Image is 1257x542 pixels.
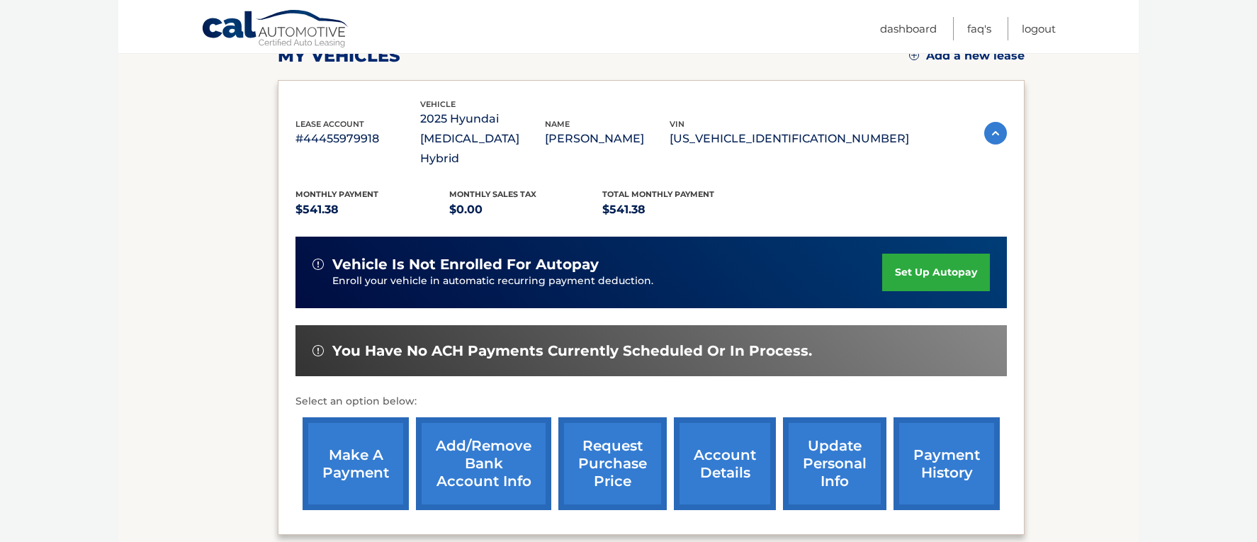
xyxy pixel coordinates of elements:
span: Total Monthly Payment [602,189,714,199]
a: update personal info [783,417,886,510]
p: 2025 Hyundai [MEDICAL_DATA] Hybrid [420,109,545,169]
p: [US_VEHICLE_IDENTIFICATION_NUMBER] [670,129,909,149]
a: Add/Remove bank account info [416,417,551,510]
p: [PERSON_NAME] [545,129,670,149]
img: alert-white.svg [312,345,324,356]
span: name [545,119,570,129]
span: You have no ACH payments currently scheduled or in process. [332,342,812,360]
a: make a payment [303,417,409,510]
img: add.svg [909,50,919,60]
p: $541.38 [602,200,756,220]
p: $541.38 [295,200,449,220]
span: vin [670,119,684,129]
span: vehicle is not enrolled for autopay [332,256,599,273]
span: Monthly Payment [295,189,378,199]
p: #44455979918 [295,129,420,149]
a: account details [674,417,776,510]
a: Dashboard [880,17,937,40]
span: Monthly sales Tax [449,189,536,199]
img: alert-white.svg [312,259,324,270]
img: accordion-active.svg [984,122,1007,145]
a: set up autopay [882,254,990,291]
span: lease account [295,119,364,129]
a: Logout [1022,17,1056,40]
p: Select an option below: [295,393,1007,410]
a: request purchase price [558,417,667,510]
a: payment history [894,417,1000,510]
span: vehicle [420,99,456,109]
p: $0.00 [449,200,603,220]
a: Add a new lease [909,49,1025,63]
a: FAQ's [967,17,991,40]
a: Cal Automotive [201,9,350,50]
h2: my vehicles [278,45,400,67]
p: Enroll your vehicle in automatic recurring payment deduction. [332,273,882,289]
